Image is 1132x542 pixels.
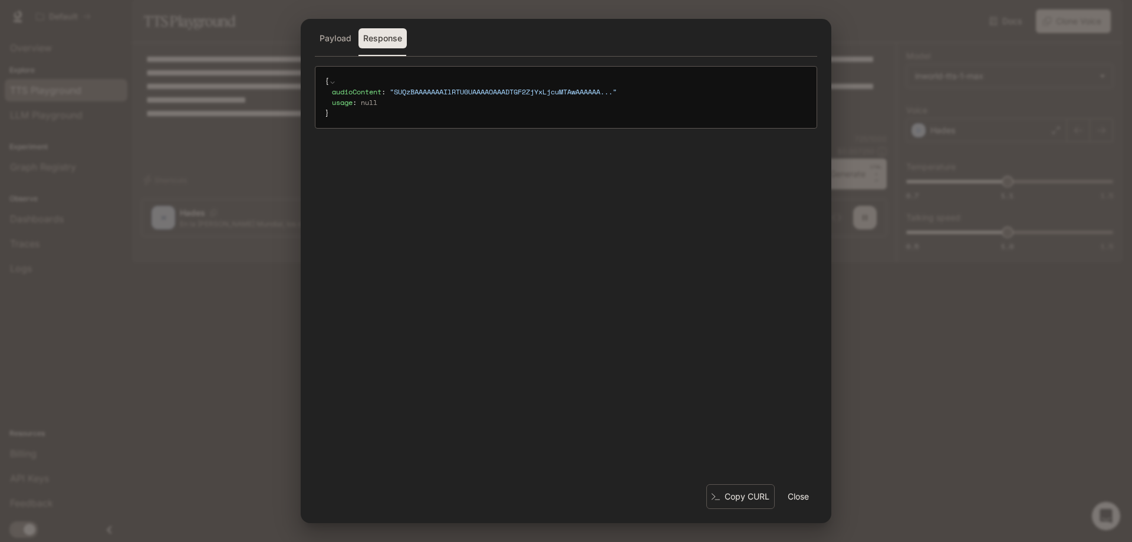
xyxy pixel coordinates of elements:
button: Response [358,28,407,48]
span: " SUQzBAAAAAAAIlRTU0UAAAAOAAADTGF2ZjYxLjcuMTAwAAAAAA ... " [390,87,617,97]
span: { [325,76,329,86]
span: } [325,108,329,118]
button: Payload [315,28,356,48]
div: : [332,97,807,108]
span: usage [332,97,353,107]
span: null [361,97,377,107]
button: Close [779,485,817,508]
span: audioContent [332,87,381,97]
div: : [332,87,807,97]
button: Copy CURL [706,484,775,510]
